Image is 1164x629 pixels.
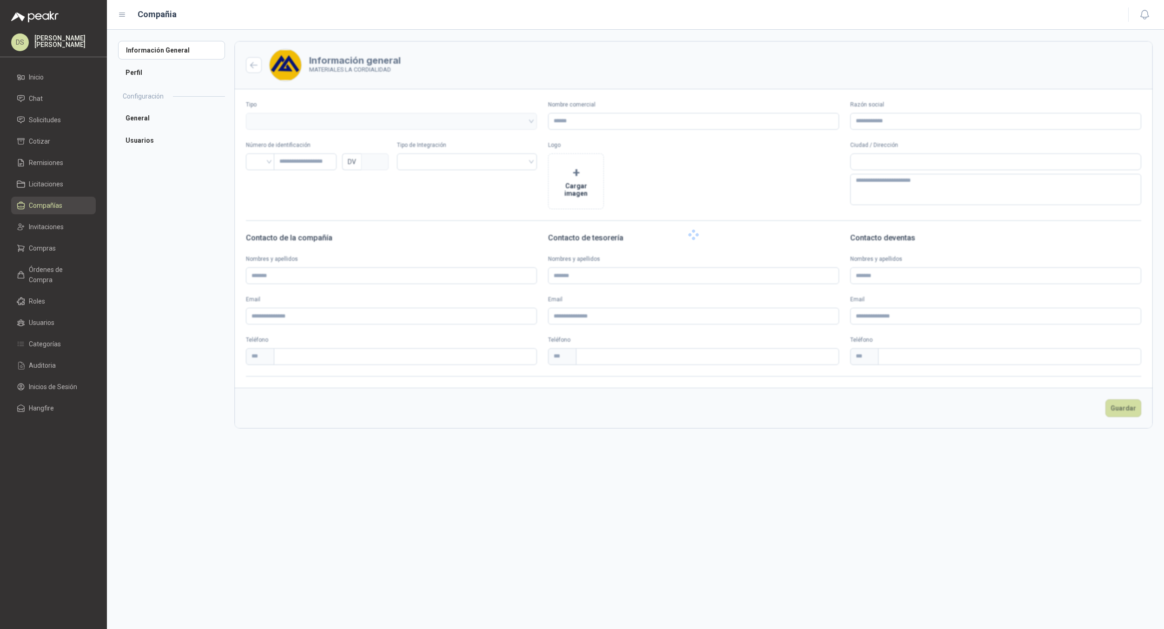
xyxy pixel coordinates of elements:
h1: Compañia [138,8,177,21]
span: Compañías [29,200,62,211]
a: Órdenes de Compra [11,261,96,289]
span: Auditoria [29,360,56,371]
span: Roles [29,296,45,306]
span: Chat [29,93,43,104]
span: Usuarios [29,318,54,328]
span: Cotizar [29,136,50,146]
p: [PERSON_NAME] [PERSON_NAME] [34,35,96,48]
a: General [118,109,225,127]
a: Invitaciones [11,218,96,236]
span: Órdenes de Compra [29,265,87,285]
a: Información General [118,41,225,60]
a: Hangfire [11,399,96,417]
a: Categorías [11,335,96,353]
span: Categorías [29,339,61,349]
span: Compras [29,243,56,253]
a: Inicios de Sesión [11,378,96,396]
a: Solicitudes [11,111,96,129]
span: Remisiones [29,158,63,168]
a: Inicio [11,68,96,86]
a: Chat [11,90,96,107]
a: Perfil [118,63,225,82]
span: Invitaciones [29,222,64,232]
h2: Configuración [123,91,164,101]
img: Logo peakr [11,11,59,22]
span: Inicio [29,72,44,82]
a: Usuarios [11,314,96,331]
span: Solicitudes [29,115,61,125]
a: Compras [11,239,96,257]
span: Inicios de Sesión [29,382,77,392]
a: Roles [11,292,96,310]
div: DS [11,33,29,51]
a: Compañías [11,197,96,214]
a: Auditoria [11,357,96,374]
a: Usuarios [118,131,225,150]
a: Licitaciones [11,175,96,193]
a: Remisiones [11,154,96,172]
span: Hangfire [29,403,54,413]
a: Cotizar [11,132,96,150]
span: Licitaciones [29,179,63,189]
